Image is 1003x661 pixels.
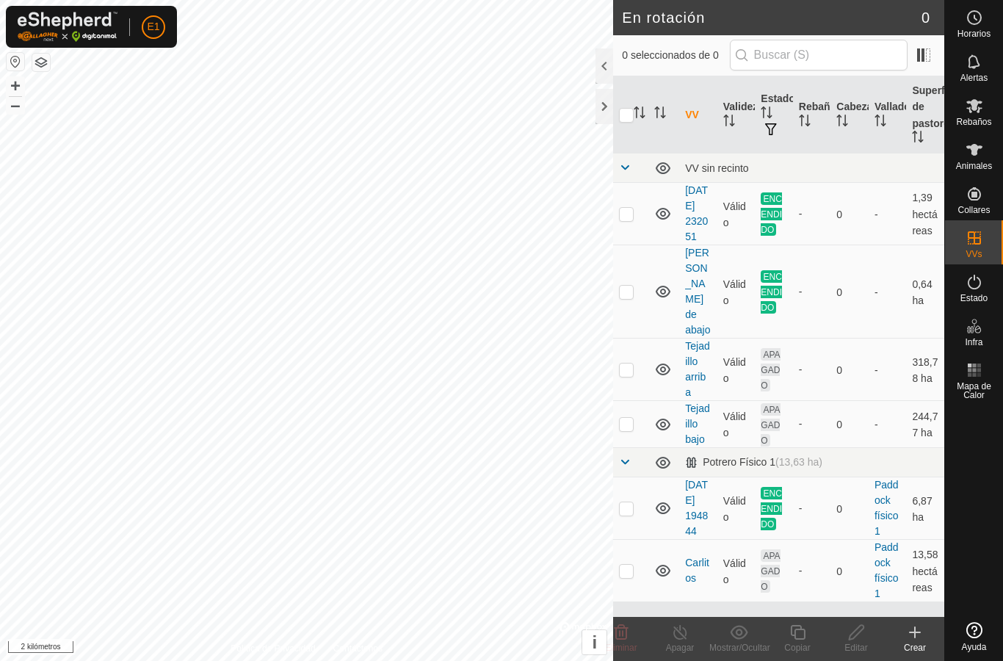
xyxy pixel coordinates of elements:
[761,404,780,445] font: APAGADO
[761,551,780,592] font: APAGADO
[960,73,988,83] font: Alertas
[957,381,991,400] font: Mapa de Calor
[956,161,992,171] font: Animales
[7,53,24,71] button: Restablecer Mapa
[7,77,24,95] button: +
[904,643,926,653] font: Crear
[836,364,842,375] font: 0
[965,337,982,347] font: Infra
[723,278,746,306] font: Válido
[875,101,910,112] font: Vallado
[912,411,938,438] font: 244,77 ha
[231,642,315,655] a: Política de Privacidad
[685,162,748,174] font: VV sin recinto
[685,557,709,584] a: Carlitos
[836,565,842,577] font: 0
[685,109,699,120] font: VV
[723,557,746,585] font: Válido
[333,643,383,654] font: Contáctenos
[945,616,1003,657] a: Ayuda
[622,10,705,26] font: En rotación
[775,456,822,468] font: (13,63 ha)
[723,494,746,522] font: Válido
[685,184,708,242] a: [DATE] 232051
[605,643,637,653] font: Eliminar
[844,643,867,653] font: Editar
[921,10,930,26] font: 0
[836,419,842,430] font: 0
[723,411,746,438] font: Válido
[634,109,645,120] p-sorticon: Activar para ordenar
[799,101,836,112] font: Rebaño
[799,502,803,514] font: -
[10,76,21,95] font: +
[836,101,878,112] font: Cabezas
[685,247,710,336] a: [PERSON_NAME] de abajo
[912,549,938,593] font: 13,58 hectáreas
[912,192,937,236] font: 1,39 hectáreas
[799,418,803,430] font: -
[723,200,746,228] font: Válido
[912,494,932,522] font: 6,87 ha
[957,205,990,215] font: Collares
[761,93,795,104] font: Estado
[912,84,962,129] font: Superficie de pastoreo
[654,109,666,120] p-sorticon: Activar para ordenar
[685,479,708,537] a: [DATE] 194844
[723,117,735,129] p-sorticon: Activar para ordenar
[875,419,878,430] font: -
[799,364,803,375] font: -
[18,12,117,42] img: Logotipo de Gallagher
[836,208,842,220] font: 0
[685,402,709,445] a: Tejadillo bajo
[956,117,991,127] font: Rebaños
[231,643,315,654] font: Política de Privacidad
[147,21,159,32] font: E1
[836,117,848,129] p-sorticon: Activar para ordenar
[703,456,775,468] font: Potrero Físico 1
[799,565,803,577] font: -
[912,278,932,306] font: 0,64 ha
[912,133,924,145] p-sorticon: Activar para ordenar
[582,630,606,654] button: i
[799,208,803,220] font: -
[875,208,878,220] font: -
[761,194,782,235] font: ENCENDIDO
[761,109,772,120] p-sorticon: Activar para ordenar
[32,54,50,71] button: Capas del Mapa
[7,96,24,114] button: –
[622,49,719,61] font: 0 seleccionados de 0
[875,479,899,537] a: Paddock físico 1
[784,643,810,653] font: Copiar
[966,249,982,259] font: VVs
[799,117,811,129] p-sorticon: Activar para ordenar
[875,286,878,297] font: -
[709,643,770,653] font: Mostrar/Ocultar
[666,643,695,653] font: Apagar
[723,355,746,383] font: Válido
[333,642,383,655] a: Contáctenos
[761,272,782,313] font: ENCENDIDO
[875,541,899,599] a: Paddock físico 1
[875,364,878,375] font: -
[962,642,987,652] font: Ayuda
[592,632,597,652] font: i
[960,293,988,303] font: Estado
[912,355,938,383] font: 318,78 ha
[799,286,803,297] font: -
[957,29,991,39] font: Horarios
[723,101,758,112] font: Validez
[685,340,709,398] a: Tejadillo arriba
[730,40,908,71] input: Buscar (S)
[875,117,886,129] p-sorticon: Activar para ordenar
[836,502,842,514] font: 0
[836,286,842,297] font: 0
[10,95,20,115] font: –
